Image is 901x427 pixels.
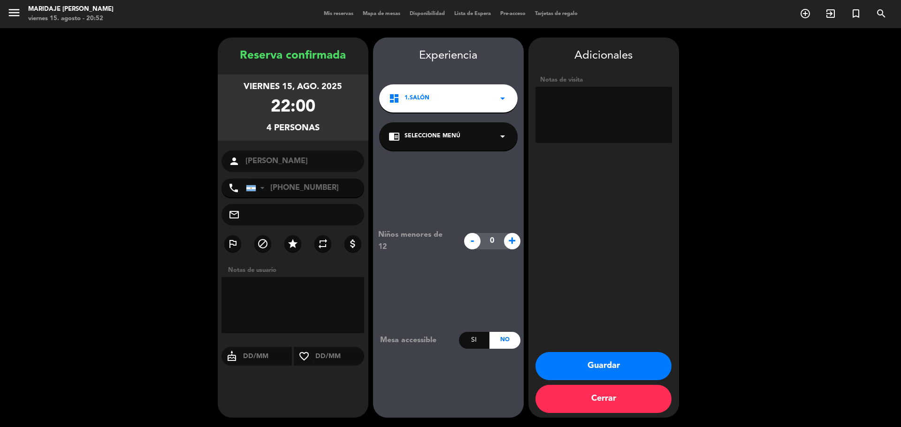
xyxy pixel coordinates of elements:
[317,238,328,249] i: repeat
[7,6,21,20] i: menu
[319,11,358,16] span: Mis reservas
[294,351,314,362] i: favorite_border
[489,332,520,349] div: No
[227,238,238,249] i: outlined_flag
[876,8,887,19] i: search
[800,8,811,19] i: add_circle_outline
[28,5,114,14] div: Maridaje [PERSON_NAME]
[373,47,524,65] div: Experiencia
[244,80,342,94] div: viernes 15, ago. 2025
[389,131,400,142] i: chrome_reader_mode
[358,11,405,16] span: Mapa de mesas
[221,351,242,362] i: cake
[229,209,240,220] i: mail_outline
[450,11,496,16] span: Lista de Espera
[497,93,508,104] i: arrow_drop_down
[405,94,429,103] span: 1.Salón
[497,131,508,142] i: arrow_drop_down
[314,351,365,362] input: DD/MM
[229,156,240,167] i: person
[246,179,268,197] div: Argentina: +54
[535,352,672,380] button: Guardar
[389,93,400,104] i: dashboard
[257,238,268,249] i: block
[7,6,21,23] button: menu
[223,265,368,275] div: Notas de usuario
[496,11,530,16] span: Pre-acceso
[271,94,315,121] div: 22:00
[464,233,481,249] span: -
[535,385,672,413] button: Cerrar
[287,238,298,249] i: star
[228,182,239,194] i: phone
[850,8,862,19] i: turned_in_not
[825,8,836,19] i: exit_to_app
[405,11,450,16] span: Disponibilidad
[242,351,292,362] input: DD/MM
[535,47,672,65] div: Adicionales
[535,75,672,85] div: Notas de visita
[371,229,459,253] div: Niños menores de 12
[347,238,359,249] i: attach_money
[530,11,582,16] span: Tarjetas de regalo
[28,14,114,23] div: viernes 15. agosto - 20:52
[504,233,520,249] span: +
[459,332,489,349] div: Si
[218,47,368,65] div: Reserva confirmada
[405,132,460,141] span: Seleccione Menú
[267,121,320,135] div: 4 personas
[373,334,459,346] div: Mesa accessible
